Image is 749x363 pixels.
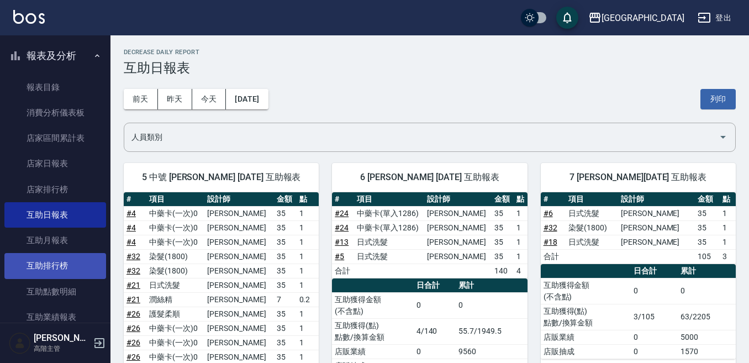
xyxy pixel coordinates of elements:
td: 1 [514,249,528,264]
td: 合計 [541,249,566,264]
td: [PERSON_NAME] [204,249,274,264]
td: [PERSON_NAME] [204,235,274,249]
th: 點 [720,192,736,207]
td: 1 [297,206,319,220]
td: 105 [695,249,720,264]
td: 0 [631,278,678,304]
th: 日合計 [414,278,456,293]
a: 店家區間累計表 [4,125,106,151]
td: [PERSON_NAME] [618,220,695,235]
td: 1570 [678,344,736,359]
td: 0 [631,330,678,344]
span: 5 中號 [PERSON_NAME] [DATE] 互助報表 [137,172,305,183]
a: #26 [126,324,140,333]
h5: [PERSON_NAME] [34,333,90,344]
td: 0 [414,344,456,359]
table: a dense table [541,192,736,264]
td: 1 [297,235,319,249]
a: #26 [126,338,140,347]
td: 0 [631,344,678,359]
button: 登出 [693,8,736,28]
td: [PERSON_NAME] [204,292,274,307]
button: [GEOGRAPHIC_DATA] [584,7,689,29]
th: 累計 [456,278,527,293]
td: 35 [492,235,514,249]
table: a dense table [332,192,527,278]
td: 護髮柔順 [146,307,204,321]
h2: Decrease Daily Report [124,49,736,56]
button: 前天 [124,89,158,109]
a: 互助月報表 [4,228,106,253]
td: 140 [492,264,514,278]
td: 中藥卡(一次)0 [146,321,204,335]
td: 35 [274,321,297,335]
td: 55.7/1949.5 [456,318,527,344]
span: 7 [PERSON_NAME][DATE] 互助報表 [554,172,722,183]
a: #18 [544,238,557,246]
td: 潤絲精 [146,292,204,307]
th: 金額 [695,192,720,207]
button: 昨天 [158,89,192,109]
td: 7 [274,292,297,307]
td: 4 [514,264,528,278]
td: 35 [492,220,514,235]
th: 日合計 [631,264,678,278]
p: 高階主管 [34,344,90,354]
td: 1 [297,278,319,292]
th: # [332,192,354,207]
td: [PERSON_NAME] [204,220,274,235]
td: 中藥卡(一次)0 [146,220,204,235]
td: [PERSON_NAME] [204,278,274,292]
td: 35 [274,235,297,249]
div: [GEOGRAPHIC_DATA] [602,11,684,25]
td: 染髮(1800) [146,249,204,264]
td: 35 [274,335,297,350]
td: 3/105 [631,304,678,330]
th: 項目 [354,192,424,207]
a: #6 [544,209,553,218]
td: 0 [456,292,527,318]
th: 項目 [566,192,618,207]
td: 日式洗髮 [354,235,424,249]
input: 人員名稱 [129,128,714,147]
td: 1 [514,220,528,235]
a: 互助點數明細 [4,279,106,304]
td: 5000 [678,330,736,344]
td: [PERSON_NAME] [204,206,274,220]
th: # [124,192,146,207]
td: [PERSON_NAME] [424,220,492,235]
td: 1 [297,249,319,264]
td: 染髮(1800) [146,264,204,278]
td: 35 [274,264,297,278]
button: 今天 [192,89,226,109]
a: #21 [126,295,140,304]
td: [PERSON_NAME] [424,249,492,264]
span: 6 [PERSON_NAME] [DATE] 互助報表 [345,172,514,183]
th: 累計 [678,264,736,278]
a: #5 [335,252,344,261]
td: 染髮(1800) [566,220,618,235]
button: [DATE] [226,89,268,109]
th: 金額 [274,192,297,207]
td: [PERSON_NAME] [204,335,274,350]
td: 1 [514,206,528,220]
td: 中藥卡(單入1286) [354,220,424,235]
a: #4 [126,223,136,232]
td: 中藥卡(一次)0 [146,335,204,350]
td: 店販業績 [541,330,631,344]
table: a dense table [541,264,736,359]
td: 1 [297,307,319,321]
a: #21 [126,281,140,290]
a: #26 [126,353,140,361]
td: 63/2205 [678,304,736,330]
td: 1 [720,206,736,220]
td: 0 [414,292,456,318]
img: Person [9,332,31,354]
th: 設計師 [204,192,274,207]
td: 4/140 [414,318,456,344]
a: #32 [126,266,140,275]
button: 列印 [700,89,736,109]
th: 設計師 [424,192,492,207]
td: 0.2 [297,292,319,307]
td: 35 [695,206,720,220]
